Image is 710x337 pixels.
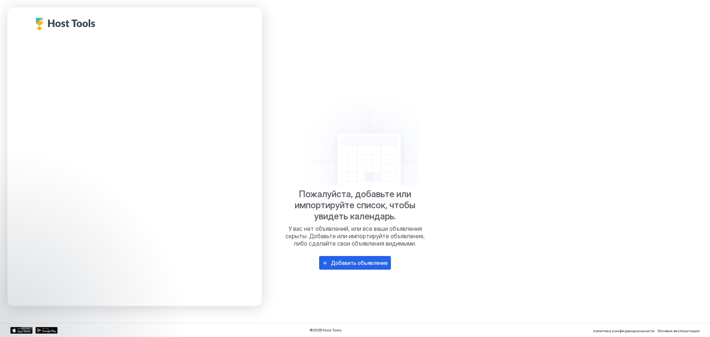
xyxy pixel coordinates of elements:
font: У вас нет объявлений, или все ваши объявления скрыты. Добавьте или импортируйте объявление, либо ... [285,225,426,247]
font: Условия эксплуатации [657,328,700,333]
iframe: Интерком-чат в режиме реального времени [7,312,25,330]
button: Добавить объявление [319,256,391,270]
font: Добавить объявление [331,260,388,266]
font: 2025 Host Tools [313,328,342,332]
a: политика конфиденциальности [593,326,655,334]
font: политика конфиденциальности [593,328,655,333]
a: Google Play Маркет [35,327,58,334]
font: Пожалуйста, добавьте или импортируйте список, чтобы увидеть календарь. [295,189,417,222]
a: Магазин приложений [10,327,33,334]
a: Условия эксплуатации [657,326,700,334]
iframe: Интерком-чат в режиме реального времени [7,7,262,306]
font: © [310,328,313,332]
